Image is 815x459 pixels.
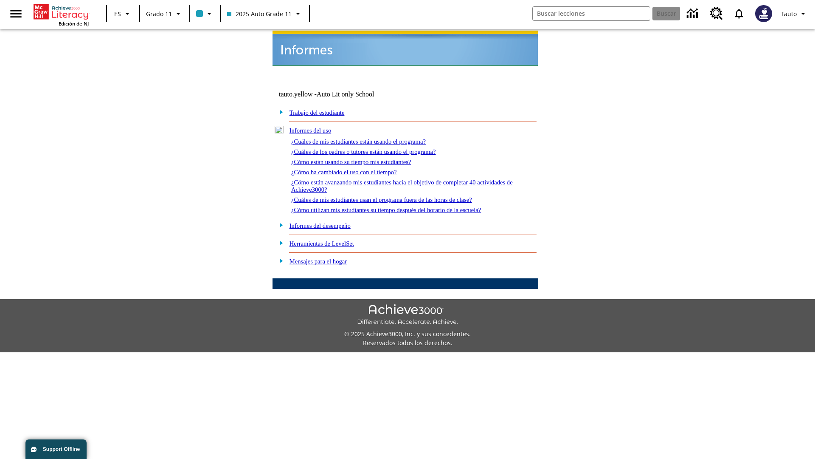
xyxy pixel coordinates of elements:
[275,257,284,264] img: plus.gif
[34,3,89,27] div: Portada
[110,6,137,21] button: Lenguaje: ES, Selecciona un idioma
[25,439,87,459] button: Support Offline
[291,169,397,176] a: ¿Cómo ha cambiado el uso con el tiempo?
[193,6,218,21] button: El color de la clase es azul claro. Cambiar el color de la clase.
[275,221,284,229] img: plus.gif
[279,91,435,98] td: tauto.yellow -
[289,240,354,247] a: Herramientas de LevelSet
[705,2,728,25] a: Centro de recursos, Se abrirá en una pestaña nueva.
[777,6,812,21] button: Perfil/Configuración
[273,31,538,66] img: header
[114,9,121,18] span: ES
[289,222,351,229] a: Informes del desempeño
[227,9,292,18] span: 2025 Auto Grade 11
[224,6,306,21] button: Clase: 2025 Auto Grade 11, Selecciona una clase
[59,20,89,27] span: Edición de NJ
[291,159,411,165] a: ¿Cómo están usando su tiempo mis estudiantes?
[682,2,705,25] a: Centro de información
[291,207,481,213] a: ¿Cómo utilizan mis estudiantes su tiempo después del horario de la escuela?
[146,9,172,18] span: Grado 11
[275,239,284,246] img: plus.gif
[291,196,472,203] a: ¿Cuáles de mis estudiantes usan el programa fuera de las horas de clase?
[533,7,650,20] input: Buscar campo
[750,3,777,25] button: Escoja un nuevo avatar
[3,1,28,26] button: Abrir el menú lateral
[143,6,187,21] button: Grado: Grado 11, Elige un grado
[291,179,513,193] a: ¿Cómo están avanzando mis estudiantes hacia el objetivo de completar 40 actividades de Achieve3000?
[289,109,345,116] a: Trabajo del estudiante
[275,108,284,116] img: plus.gif
[291,138,426,145] a: ¿Cuáles de mis estudiantes están usando el programa?
[289,127,332,134] a: Informes del uso
[43,446,80,452] span: Support Offline
[291,148,436,155] a: ¿Cuáles de los padres o tutores están usando el programa?
[275,126,284,133] img: minus.gif
[781,9,797,18] span: Tauto
[289,258,347,265] a: Mensajes para el hogar
[755,5,772,22] img: Avatar
[317,91,374,98] nobr: Auto Lit only School
[357,304,458,326] img: Achieve3000 Differentiate Accelerate Achieve
[728,3,750,25] a: Notificaciones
